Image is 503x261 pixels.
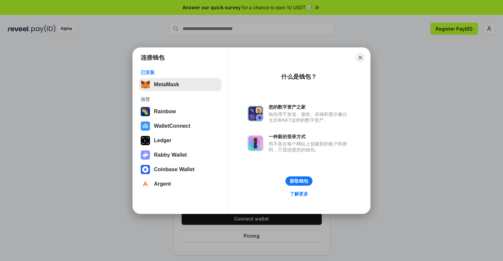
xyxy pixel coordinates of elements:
div: Coinbase Wallet [154,167,194,172]
div: 而不是在每个网站上创建新的账户和密码，只需连接您的钱包。 [269,141,350,153]
div: 了解更多 [290,191,308,197]
button: WalletConnect [139,119,222,133]
div: MetaMask [154,82,179,88]
div: 获取钱包 [290,178,308,184]
a: 了解更多 [286,190,312,198]
img: svg+xml,%3Csvg%20xmlns%3D%22http%3A%2F%2Fwww.w3.org%2F2000%2Fsvg%22%20fill%3D%22none%22%20viewBox... [248,135,263,151]
img: svg+xml,%3Csvg%20xmlns%3D%22http%3A%2F%2Fwww.w3.org%2F2000%2Fsvg%22%20fill%3D%22none%22%20viewBox... [141,150,150,160]
img: svg+xml,%3Csvg%20width%3D%2228%22%20height%3D%2228%22%20viewBox%3D%220%200%2028%2028%22%20fill%3D... [141,165,150,174]
div: 您的数字资产之家 [269,104,350,110]
button: Close [356,53,365,62]
div: Rainbow [154,109,176,115]
img: svg+xml,%3Csvg%20width%3D%2228%22%20height%3D%2228%22%20viewBox%3D%220%200%2028%2028%22%20fill%3D... [141,179,150,189]
div: 什么是钱包？ [281,73,317,81]
button: Coinbase Wallet [139,163,222,176]
div: 钱包用于发送、接收、存储和显示像以太坊和NFT这样的数字资产。 [269,111,350,123]
button: 获取钱包 [285,176,312,186]
img: svg+xml,%3Csvg%20xmlns%3D%22http%3A%2F%2Fwww.w3.org%2F2000%2Fsvg%22%20fill%3D%22none%22%20viewBox... [248,106,263,121]
div: Ledger [154,138,171,144]
button: Argent [139,177,222,191]
div: Rabby Wallet [154,152,187,158]
div: Argent [154,181,171,187]
img: svg+xml,%3Csvg%20xmlns%3D%22http%3A%2F%2Fwww.w3.org%2F2000%2Fsvg%22%20width%3D%2228%22%20height%3... [141,136,150,145]
button: MetaMask [139,78,222,91]
img: svg+xml,%3Csvg%20fill%3D%22none%22%20height%3D%2233%22%20viewBox%3D%220%200%2035%2033%22%20width%... [141,80,150,89]
button: Rainbow [139,105,222,118]
div: 已安装 [141,69,220,75]
img: svg+xml,%3Csvg%20width%3D%2228%22%20height%3D%2228%22%20viewBox%3D%220%200%2028%2028%22%20fill%3D... [141,121,150,131]
button: Ledger [139,134,222,147]
button: Rabby Wallet [139,148,222,162]
img: svg+xml,%3Csvg%20width%3D%22120%22%20height%3D%22120%22%20viewBox%3D%220%200%20120%20120%22%20fil... [141,107,150,116]
h1: 连接钱包 [141,54,164,62]
div: WalletConnect [154,123,191,129]
div: 一种新的登录方式 [269,134,350,140]
div: 推荐 [141,96,220,102]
